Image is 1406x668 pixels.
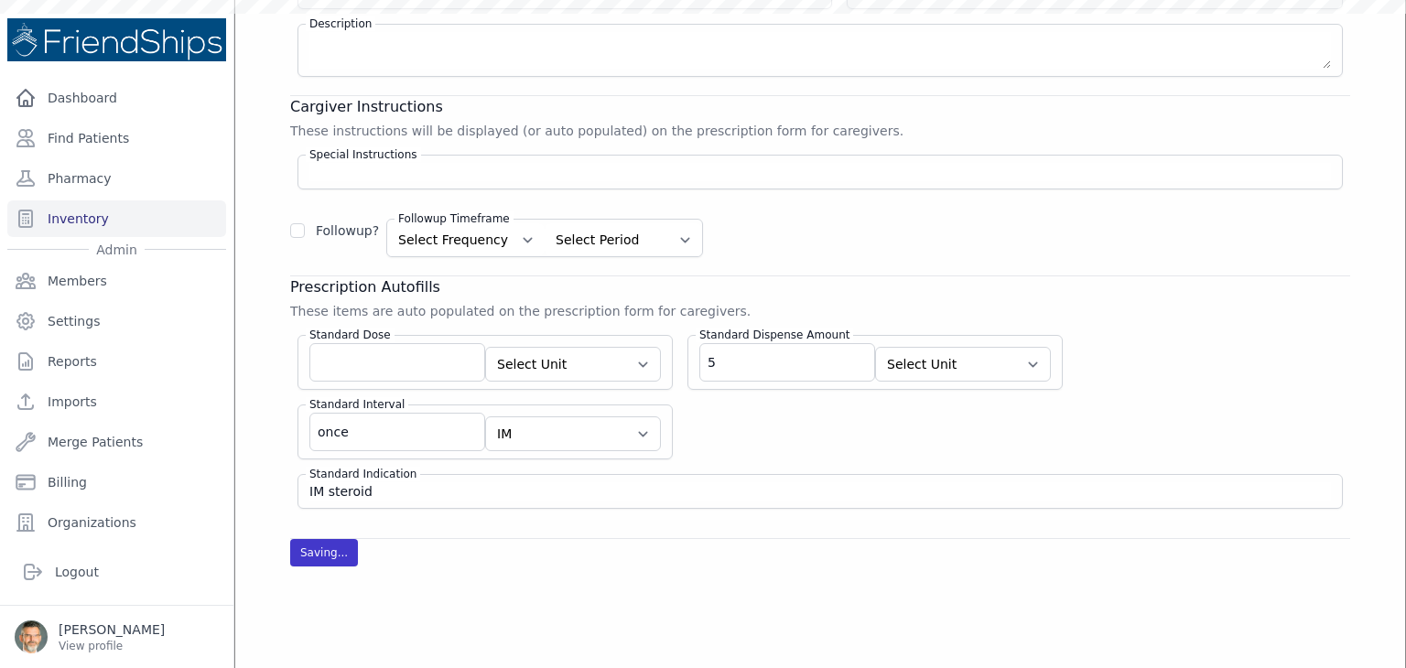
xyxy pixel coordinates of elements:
p: These items are auto populated on the prescription form for caregivers. [290,302,905,320]
a: Members [7,263,226,299]
h3: Prescription Autofills [290,276,1350,298]
label: Followup Timeframe [395,211,514,226]
a: Settings [7,303,226,339]
label: Standard Interval [306,397,408,412]
h3: Cargiver Instructions [290,96,1350,118]
a: Imports [7,383,226,420]
button: Saving... [290,539,358,566]
label: Standard Dispense Amount [696,328,853,342]
a: Pharmacy [7,160,226,197]
img: Medical Missions EMR [7,18,226,61]
p: View profile [59,639,165,653]
a: Reports [7,343,226,380]
label: Description [306,16,375,31]
a: Inventory [7,200,226,237]
a: [PERSON_NAME] View profile [15,620,219,653]
a: Find Patients [7,120,226,156]
span: Admin [89,241,145,259]
a: Organizations [7,504,226,541]
a: Billing [7,464,226,501]
label: Special Instructions [306,147,421,162]
label: Standard Dose [306,328,395,342]
a: Logout [15,554,219,590]
label: Followup? [316,223,379,238]
p: [PERSON_NAME] [59,620,165,639]
a: Merge Patients [7,424,226,460]
a: Dashboard [7,80,226,116]
label: Standard Indication [306,467,420,481]
p: These instructions will be displayed (or auto populated) on the prescription form for caregivers. [290,122,905,140]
